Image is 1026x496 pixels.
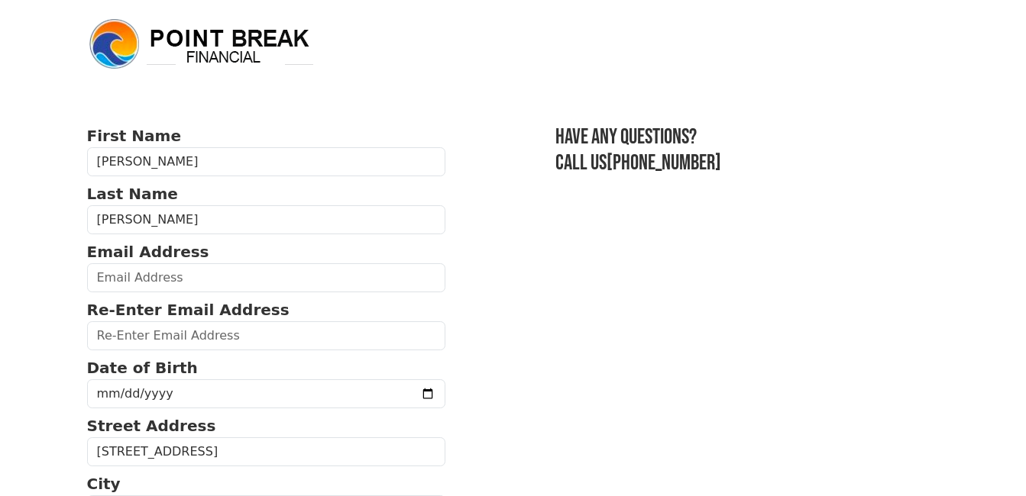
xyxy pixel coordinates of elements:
input: Email Address [87,263,446,292]
strong: City [87,475,121,493]
strong: Re-Enter Email Address [87,301,290,319]
strong: Street Address [87,417,216,435]
input: Last Name [87,205,446,234]
strong: First Name [87,127,181,145]
strong: Email Address [87,243,209,261]
h3: Call us [555,150,939,176]
strong: Last Name [87,185,178,203]
input: Re-Enter Email Address [87,321,446,350]
input: First Name [87,147,446,176]
h3: Have any questions? [555,124,939,150]
input: Street Address [87,437,446,466]
img: logo.png [87,17,316,72]
strong: Date of Birth [87,359,198,377]
a: [PHONE_NUMBER] [607,150,721,176]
